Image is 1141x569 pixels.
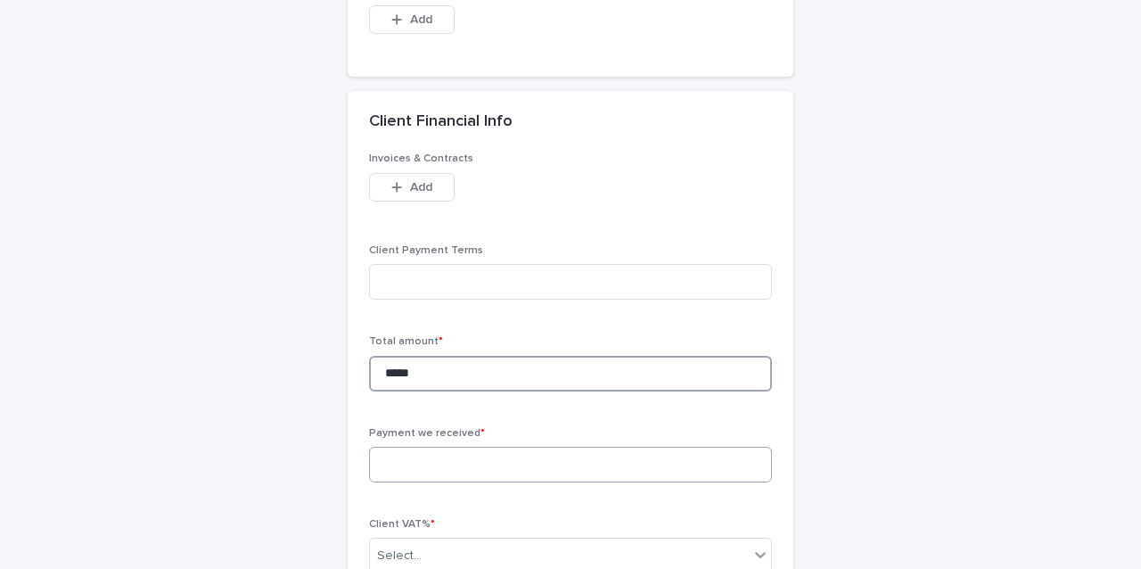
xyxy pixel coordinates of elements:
[369,173,455,202] button: Add
[377,547,422,565] div: Select...
[369,5,455,34] button: Add
[369,519,435,530] span: Client VAT%
[369,428,485,439] span: Payment we received
[369,112,513,132] h2: Client Financial Info
[369,336,443,347] span: Total amount
[410,181,432,194] span: Add
[369,245,483,256] span: Client Payment Terms
[410,13,432,26] span: Add
[369,153,473,164] span: Invoices & Contracts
